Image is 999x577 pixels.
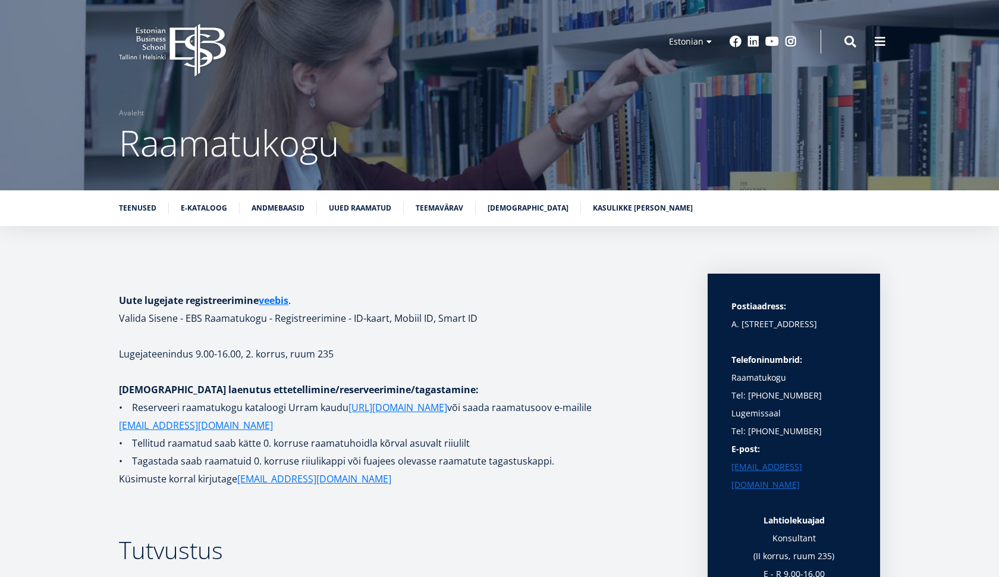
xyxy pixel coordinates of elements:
[252,202,304,214] a: Andmebaasid
[119,452,684,470] p: • Tagastada saab raamatuid 0. korruse riiulikappi või fuajees olevasse raamatute tagastuskappi.
[119,118,339,167] span: Raamatukogu
[119,470,684,488] p: Küsimuste korral kirjutage
[119,107,144,119] a: Avaleht
[416,202,463,214] a: Teemavärav
[119,383,479,396] strong: [DEMOGRAPHIC_DATA] laenutus ettetellimine/reserveerimine/tagastamine:
[348,399,447,416] a: [URL][DOMAIN_NAME]
[119,294,288,307] strong: Uute lugejate registreerimine
[119,434,684,452] p: • Tellitud raamatud saab kätte 0. korruse raamatuhoidla kõrval asuvalt riiulilt
[785,36,797,48] a: Instagram
[593,202,693,214] a: Kasulikke [PERSON_NAME]
[765,36,779,48] a: Youtube
[731,422,856,440] p: Tel: [PHONE_NUMBER]
[747,36,759,48] a: Linkedin
[119,416,273,434] a: [EMAIL_ADDRESS][DOMAIN_NAME]
[731,351,856,387] p: Raamatukogu
[119,399,684,434] p: • Reserveeri raamatukogu kataloogi Urram kaudu või saada raamatusoov e-mailile
[119,534,223,566] span: Tutvustus
[730,36,742,48] a: Facebook
[119,202,156,214] a: Teenused
[731,458,856,494] a: [EMAIL_ADDRESS][DOMAIN_NAME]
[731,300,786,312] strong: Postiaadress:
[181,202,227,214] a: E-kataloog
[731,443,760,454] strong: E-post:
[259,291,288,309] a: veebis
[731,387,856,422] p: Tel: [PHONE_NUMBER] Lugemissaal
[329,202,391,214] a: Uued raamatud
[488,202,568,214] a: [DEMOGRAPHIC_DATA]
[237,470,391,488] a: [EMAIL_ADDRESS][DOMAIN_NAME]
[119,345,684,363] p: Lugejateenindus 9.00-16.00, 2. korrus, ruum 235
[764,515,825,526] strong: Lahtiolekuajad
[119,291,684,327] h1: . Valida Sisene - EBS Raamatukogu - Registreerimine - ID-kaart, Mobiil ID, Smart ID
[731,315,856,333] p: A. [STREET_ADDRESS]
[731,354,802,365] strong: Telefoninumbrid:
